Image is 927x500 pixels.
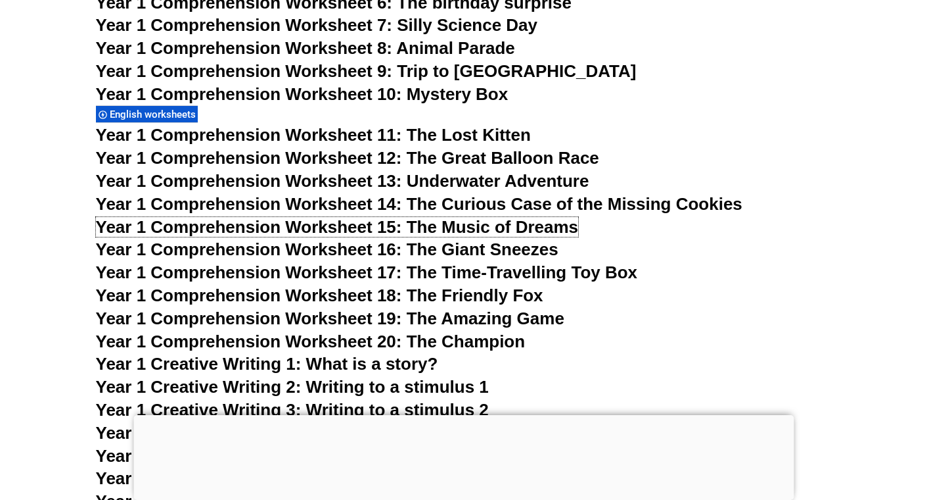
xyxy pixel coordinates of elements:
a: Year 1 Comprehension Worksheet 17: The Time-Travelling Toy Box [96,262,638,282]
a: Year 1 Comprehension Worksheet 18: The Friendly Fox [96,286,543,305]
iframe: Advertisement [133,415,794,497]
a: Year 1 Comprehension Worksheet 12: The Great Balloon Race [96,148,599,168]
a: Year 1 Creative Writing 2: Writing to a stimulus 1 [96,377,489,397]
a: Year 1 Creative Writing 6: Writing to a stimulus 5 [96,468,489,488]
a: Year 1 Comprehension Worksheet 8: Animal Parade [96,38,515,58]
a: Year 1 Creative Writing 3: Writing to a stimulus 2 [96,400,489,420]
a: Year 1 Comprehension Worksheet 10: Mystery Box [96,84,509,104]
a: Year 1 Creative Writing 4: Writing to a stimulus 3 [96,423,489,443]
a: Year 1 Comprehension Worksheet 15: The Music of Dreams [96,217,579,237]
a: Year 1 Creative Writing 5: Writing to a stimulus 4 [96,446,489,466]
div: English worksheets [96,105,198,123]
a: Year 1 Comprehension Worksheet 9: Trip to [GEOGRAPHIC_DATA] [96,61,637,81]
a: Year 1 Comprehension Worksheet 11: The Lost Kitten [96,125,531,145]
a: Year 1 Comprehension Worksheet 19: The Amazing Game [96,309,564,328]
iframe: Chat Widget [710,352,927,500]
a: Year 1 Creative Writing 1: What is a story? [96,354,438,374]
a: Year 1 Comprehension Worksheet 13: Underwater Adventure [96,171,589,191]
a: Year 1 Comprehension Worksheet 14: The Curious Case of the Missing Cookies [96,194,742,214]
span: English worksheets [110,109,200,120]
a: Year 1 Comprehension Worksheet 7: Silly Science Day [96,15,538,35]
a: Year 1 Comprehension Worksheet 20: The Champion [96,332,526,351]
a: Year 1 Comprehension Worksheet 16: The Giant Sneezes [96,239,558,259]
